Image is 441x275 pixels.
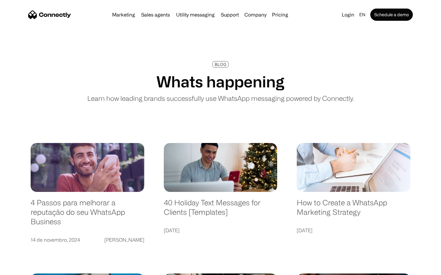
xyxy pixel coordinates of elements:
aside: Language selected: English [6,264,37,273]
a: Pricing [269,12,291,17]
a: Sales agents [139,12,172,17]
div: en [359,10,365,19]
div: Company [244,10,266,19]
div: [DATE] [164,226,179,235]
div: BLOG [215,62,226,67]
div: 14 de novembro, 2024 [31,236,80,244]
a: Support [218,12,241,17]
p: Learn how leading brands successfully use WhatsApp messaging powered by Connectly. [87,93,354,103]
a: 4 Passos para melhorar a reputação do seu WhatsApp Business [31,198,144,232]
a: Utility messaging [174,12,217,17]
a: How to Create a WhatsApp Marketing Strategy [297,198,410,223]
ul: Language list [12,264,37,273]
a: Login [339,10,357,19]
a: 40 Holiday Text Messages for Clients [Templates] [164,198,277,223]
h1: Whats happening [156,72,285,91]
a: Schedule a demo [370,9,413,21]
a: Marketing [110,12,138,17]
div: [PERSON_NAME] [104,236,144,244]
div: [DATE] [297,226,312,235]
